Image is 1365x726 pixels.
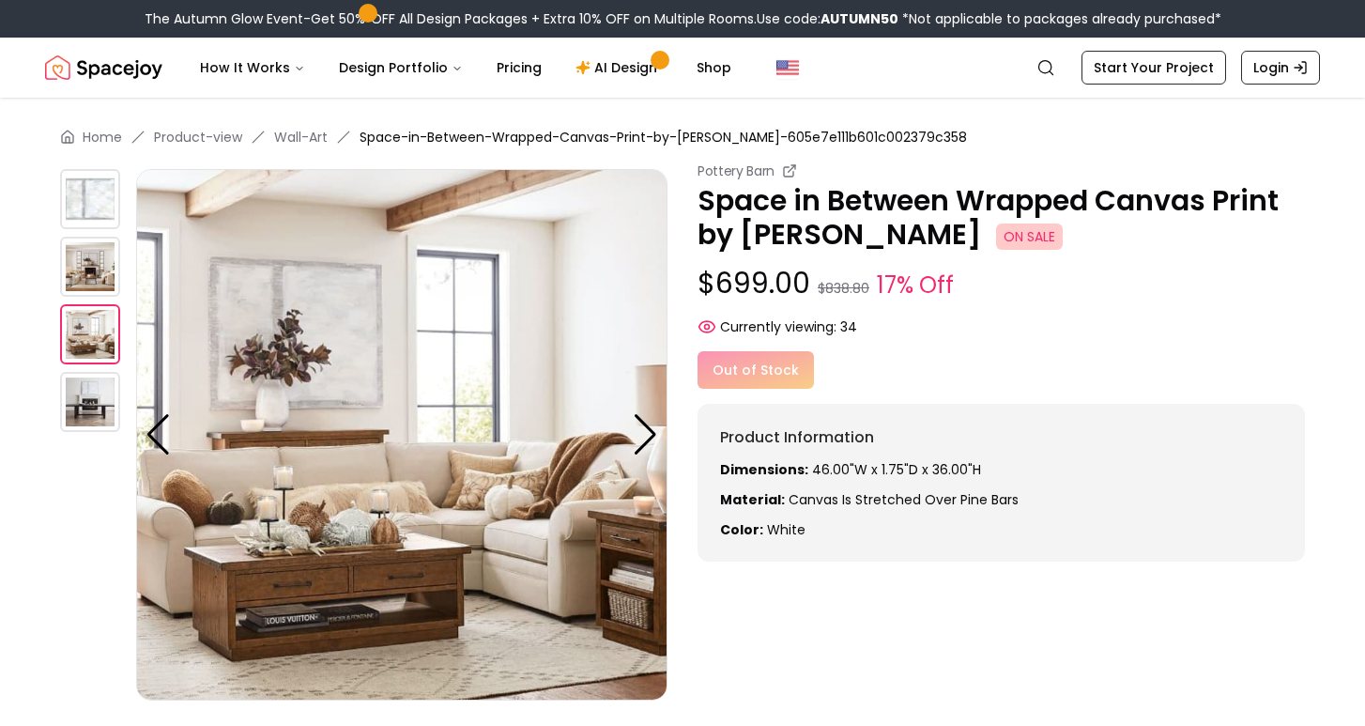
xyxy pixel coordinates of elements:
p: $699.00 [698,267,1305,302]
a: Start Your Project [1081,51,1226,85]
nav: Main [185,49,746,86]
span: Currently viewing: [720,317,836,336]
img: https://storage.googleapis.com/spacejoy-main/assets/605e7e111b601c002379c358/product_2_pdm0o4h390l5 [60,372,120,432]
span: 34 [840,317,857,336]
img: Spacejoy Logo [45,49,162,86]
small: $838.80 [818,279,869,298]
a: Login [1241,51,1320,85]
a: Home [83,128,122,147]
small: 17% Off [877,269,954,302]
img: United States [776,56,799,79]
button: How It Works [185,49,320,86]
p: Space in Between Wrapped Canvas Print by [PERSON_NAME] [698,184,1305,252]
small: Pottery Barn [698,162,775,180]
img: https://storage.googleapis.com/spacejoy-main/assets/605e7e111b601c002379c358/product_2_pdm0o4h390l5 [667,169,1199,701]
a: Product-view [154,128,242,147]
span: ON SALE [996,224,1063,250]
img: https://storage.googleapis.com/spacejoy-main/assets/605e7e111b601c002379c358/product_1_1hjm7fg4bn57 [60,304,120,364]
img: https://storage.googleapis.com/spacejoy-main/assets/605e7e111b601c002379c358/product_1_1hjm7fg4bn57 [136,169,667,701]
b: AUTUMN50 [821,9,898,28]
a: AI Design [560,49,678,86]
a: Spacejoy [45,49,162,86]
img: https://storage.googleapis.com/spacejoy-main/assets/605e7e111b601c002379c358/product_0_mb5447g94p4 [60,169,120,229]
span: Use code: [757,9,898,28]
nav: breadcrumb [60,128,1305,147]
div: The Autumn Glow Event-Get 50% OFF All Design Packages + Extra 10% OFF on Multiple Rooms. [145,9,1221,28]
h6: Product Information [720,426,1282,449]
strong: Dimensions: [720,460,808,479]
nav: Global [45,38,1320,98]
strong: Color: [720,520,763,539]
span: *Not applicable to packages already purchased* [898,9,1221,28]
span: Space-in-Between-Wrapped-Canvas-Print-by-[PERSON_NAME]-605e7e111b601c002379c358 [360,128,967,147]
a: Wall-Art [274,128,328,147]
a: Shop [682,49,746,86]
span: Canvas is stretched over pine bars [789,490,1019,509]
button: Design Portfolio [324,49,478,86]
a: Pricing [482,49,557,86]
span: white [767,520,805,539]
img: https://storage.googleapis.com/spacejoy-main/assets/605e7e111b601c002379c358/product_0_420n0ojnoh5n [60,237,120,297]
p: 46.00"W x 1.75"D x 36.00"H [720,460,1282,479]
strong: Material: [720,490,785,509]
